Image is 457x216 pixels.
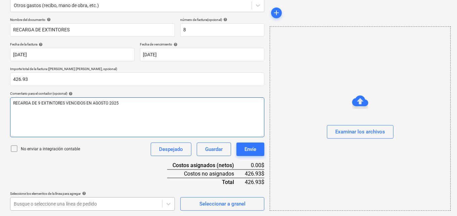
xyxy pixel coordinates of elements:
[327,125,393,139] button: Examinar los archivos
[272,9,280,17] span: add
[21,146,80,152] p: No enviar a integración contable
[10,23,175,37] input: Nombre del documento
[205,145,223,154] div: Guardar
[245,169,264,178] div: 426.93$
[197,143,231,156] button: Guardar
[10,191,175,196] div: Seleccione los elementos de la línea para agregar
[167,178,245,186] div: Total
[13,101,119,105] span: RECARGA DE 9 EXTINTORES VENCIDOS EN AGOSTO 2025
[67,92,73,96] span: help
[159,145,183,154] div: Despejado
[167,169,245,178] div: Costos no asignados
[172,42,178,47] span: help
[10,67,264,72] p: Importe total de la factura ([PERSON_NAME] [PERSON_NAME], opcional)
[140,48,264,61] input: Fecha de vencimiento no especificada
[423,184,457,216] iframe: Chat Widget
[167,161,245,169] div: Costos asignados (netos)
[199,199,245,208] div: Seleccionar a granel
[151,143,191,156] button: Despejado
[37,42,43,47] span: help
[335,128,385,136] div: Examinar los archivos
[423,184,457,216] div: Widget de chat
[244,145,256,154] div: Envíe
[180,197,264,211] button: Seleccionar a granel
[222,18,227,22] span: help
[10,72,264,86] input: Importe total de la factura (coste neto, opcional)
[140,42,264,47] div: Fecha de vencimiento
[10,18,175,22] div: Nombre del documento
[10,42,135,47] div: Fecha de la factura
[236,143,264,156] button: Envíe
[180,23,264,37] input: número de factura
[270,26,451,211] div: Examinar los archivos
[10,91,264,96] div: Comentario para el contador (opcional)
[180,18,264,22] div: número de factura (opcional)
[245,178,264,186] div: 426.93$
[245,161,264,169] div: 0.00$
[81,191,86,195] span: help
[10,48,135,61] input: Fecha de factura no especificada
[45,18,51,22] span: help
